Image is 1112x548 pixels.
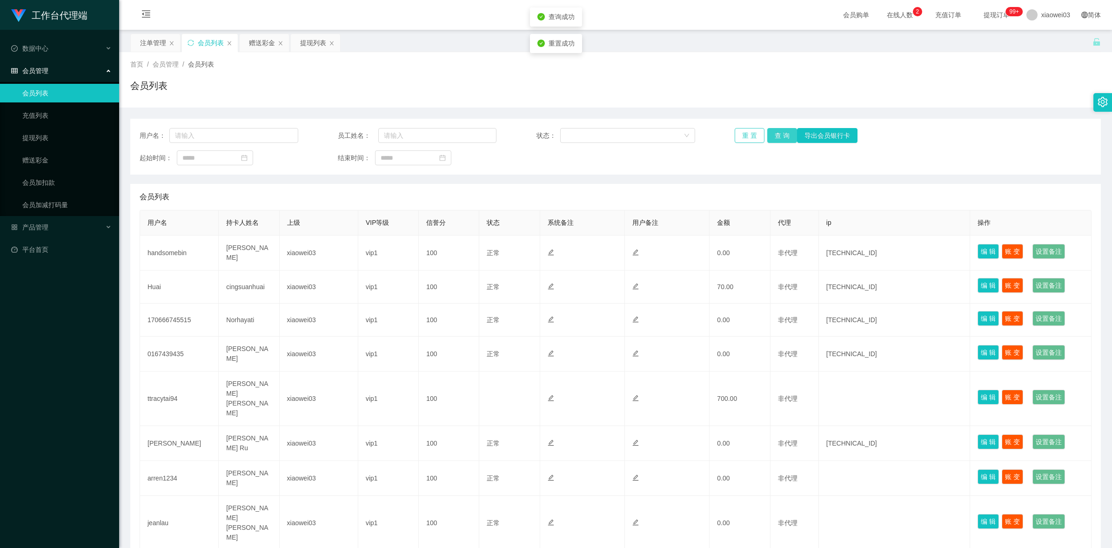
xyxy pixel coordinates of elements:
a: 图标: dashboard平台首页 [11,240,112,259]
button: 账 变 [1002,345,1023,360]
button: 编 辑 [978,311,999,326]
span: 正常 [487,440,500,447]
i: 图标: setting [1098,97,1108,107]
td: handsomebin [140,236,219,271]
button: 设置备注 [1032,434,1065,449]
span: 非代理 [778,519,797,527]
i: 图标: edit [548,350,554,357]
span: 充值订单 [931,12,966,18]
sup: 1210 [1006,7,1023,16]
td: vip1 [358,426,419,461]
td: arren1234 [140,461,219,496]
i: 图标: edit [632,440,639,446]
i: 图标: edit [632,474,639,481]
a: 赠送彩金 [22,151,112,169]
span: 操作 [978,219,991,226]
td: 100 [419,426,479,461]
td: vip1 [358,304,419,337]
span: 产品管理 [11,223,48,231]
button: 账 变 [1002,434,1023,449]
i: 图标: close [329,41,335,46]
input: 请输入 [378,128,496,143]
td: 100 [419,236,479,271]
td: 100 [419,461,479,496]
div: 注单管理 [140,34,166,52]
span: 结束时间： [338,153,375,163]
td: 0.00 [710,426,770,461]
i: 图标: close [278,41,283,46]
span: 非代理 [778,350,797,358]
i: 图标: calendar [439,155,446,161]
td: vip1 [358,461,419,496]
td: [PERSON_NAME] [140,426,219,461]
span: 用户名 [147,219,167,226]
span: 状态 [487,219,500,226]
span: 上级 [287,219,300,226]
span: 非代理 [778,440,797,447]
span: 正常 [487,350,500,358]
td: 100 [419,271,479,304]
button: 账 变 [1002,514,1023,529]
span: 信誉分 [426,219,446,226]
td: [PERSON_NAME] [219,236,279,271]
span: 在线人数 [882,12,918,18]
span: 员工姓名： [338,131,378,141]
td: Norhayati [219,304,279,337]
i: 图标: edit [548,474,554,481]
i: 图标: close [169,41,174,46]
td: 100 [419,372,479,426]
td: xiaowei03 [280,372,358,426]
td: [TECHNICAL_ID] [819,304,971,337]
button: 账 变 [1002,469,1023,484]
td: 70.00 [710,271,770,304]
button: 设置备注 [1032,514,1065,529]
span: 非代理 [778,474,797,482]
td: 0.00 [710,304,770,337]
td: vip1 [358,236,419,271]
td: 0.00 [710,461,770,496]
span: 会员列表 [188,61,214,68]
button: 查 询 [767,128,797,143]
button: 重 置 [735,128,764,143]
span: 金额 [717,219,730,226]
span: 正常 [487,474,500,482]
td: vip1 [358,271,419,304]
a: 会员列表 [22,84,112,102]
span: 非代理 [778,283,797,291]
span: 重置成功 [549,40,575,47]
i: 图标: edit [632,249,639,256]
span: VIP等级 [366,219,389,226]
i: 图标: edit [548,249,554,256]
td: 100 [419,337,479,372]
td: ttracytai94 [140,372,219,426]
span: 数据中心 [11,45,48,52]
i: 图标: edit [632,316,639,323]
h1: 工作台代理端 [32,0,87,30]
i: 图标: close [227,41,232,46]
td: 0.00 [710,236,770,271]
i: 图标: check-circle-o [11,45,18,52]
button: 账 变 [1002,390,1023,405]
button: 设置备注 [1032,469,1065,484]
td: [TECHNICAL_ID] [819,271,971,304]
td: [PERSON_NAME] [219,337,279,372]
td: vip1 [358,337,419,372]
td: [PERSON_NAME] [PERSON_NAME] [219,372,279,426]
i: 图标: edit [632,519,639,526]
button: 设置备注 [1032,390,1065,405]
button: 设置备注 [1032,278,1065,293]
span: 正常 [487,249,500,257]
td: Huai [140,271,219,304]
td: xiaowei03 [280,271,358,304]
a: 提现列表 [22,129,112,147]
td: [TECHNICAL_ID] [819,426,971,461]
input: 请输入 [169,128,298,143]
button: 导出会员银行卡 [797,128,857,143]
span: 用户名： [140,131,169,141]
button: 账 变 [1002,244,1023,259]
button: 编 辑 [978,278,999,293]
td: 100 [419,304,479,337]
span: 会员管理 [153,61,179,68]
i: 图标: edit [548,283,554,290]
td: xiaowei03 [280,426,358,461]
